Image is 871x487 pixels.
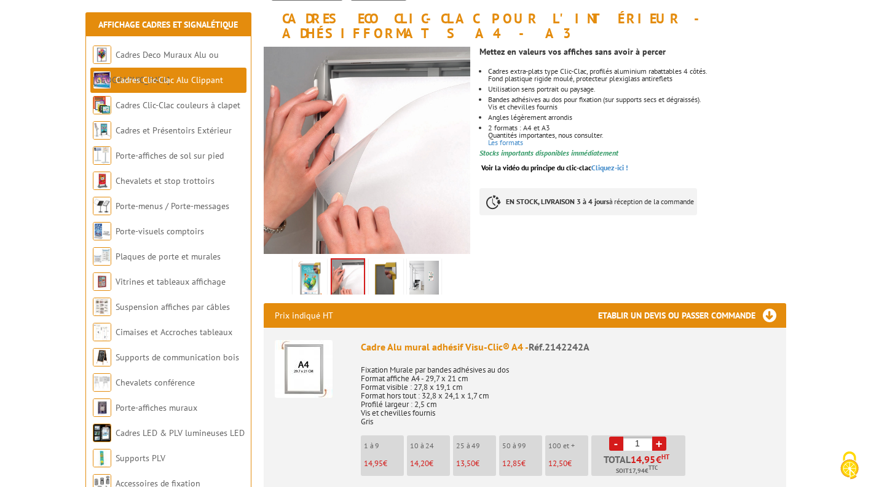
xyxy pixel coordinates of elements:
img: Vitrines et tableaux affichage [93,272,111,291]
button: Cookies (fenêtre modale) [828,445,871,487]
span: 17,94 [629,466,645,476]
img: cadre_clic_clac_214226.jpg [409,261,439,299]
p: € [456,459,496,468]
a: - [609,437,623,451]
img: Porte-affiches muraux [93,398,111,417]
a: Chevalets et stop trottoirs [116,175,215,186]
span: 14,95 [631,454,656,464]
span: 14,95 [364,458,383,469]
span: 12,85 [502,458,521,469]
li: Cadres extra-plats type Clic-Clac, profilés aluminium rabattables 4 côtés. Fond plastique rigide ... [488,68,786,82]
strong: EN STOCK, LIVRAISON 3 à 4 jours [506,197,609,206]
p: € [364,459,404,468]
img: 2142232a_cadre_visu-clic_adhesif_devant_dos.jpg [295,261,325,299]
img: 2142232a_cadre_visu-clic_adhesif_dos2.jpg [371,261,401,299]
img: Cadres Deco Muraux Alu ou Bois [93,46,111,64]
img: cadre_alu_affichage_visu_clic_a6_a5_a4_a3_a2_a1_b2_214226_214225_214224c_214224_214223_214222_214... [264,47,471,254]
a: Voir la vidéo du principe du clic-clacCliquez-ici ! [481,163,628,172]
p: Fixation Murale par bandes adhésives au dos Format affiche A4 - 29,7 x 21 cm Format visible : 27,... [361,357,775,426]
a: Cadres Clic-Clac couleurs à clapet [116,100,240,111]
p: Quantités importantes, nous consulter. [488,132,786,139]
a: Porte-menus / Porte-messages [116,200,229,212]
p: € [548,459,588,468]
img: Cadres Clic-Clac couleurs à clapet [93,96,111,114]
strong: Adhésif [282,25,363,42]
p: 2 formats : A4 et A3 [488,124,786,132]
li: Angles légèrement arrondis [488,114,786,121]
img: cadre_alu_affichage_visu_clic_a6_a5_a4_a3_a2_a1_b2_214226_214225_214224c_214224_214223_214222_214... [332,259,364,298]
span: Réf.2142242A [529,341,589,353]
a: Supports de communication bois [116,352,239,363]
font: Stocks importants disponibles immédiatement [479,148,618,157]
a: Cadres Clic-Clac Alu Clippant [116,74,223,85]
p: € [502,459,542,468]
img: Cookies (fenêtre modale) [834,450,865,481]
span: 12,50 [548,458,567,469]
h3: Etablir un devis ou passer commande [598,303,786,328]
li: Utilisation sens portrait ou paysage. [488,85,786,93]
p: Bandes adhésives au dos pour fixation (sur supports secs et dégraissés). [488,96,786,103]
span: € [656,454,661,464]
a: Porte-visuels comptoirs [116,226,204,237]
sup: HT [661,453,669,461]
p: Prix indiqué HT [275,303,333,328]
img: Cadres et Présentoirs Extérieur [93,121,111,140]
a: Cadres LED & PLV lumineuses LED [116,427,245,438]
a: Vitrines et tableaux affichage [116,276,226,287]
a: Affichage Cadres et Signalétique [98,19,238,30]
span: Soit € [616,466,658,476]
p: 100 et + [548,441,588,450]
a: + [652,437,666,451]
img: Chevalets et stop trottoirs [93,172,111,190]
img: Porte-menus / Porte-messages [93,197,111,215]
p: 10 à 24 [410,441,450,450]
a: Cadres Deco Muraux Alu ou [GEOGRAPHIC_DATA] [93,49,219,85]
span: 14,20 [410,458,429,469]
a: Chevalets conférence [116,377,195,388]
span: 13,50 [456,458,475,469]
a: Cadres et Présentoirs Extérieur [116,125,232,136]
p: 50 à 99 [502,441,542,450]
img: Cadres LED & PLV lumineuses LED [93,424,111,442]
span: Voir la vidéo du principe du clic-clac [481,163,591,172]
sup: TTC [648,464,658,471]
p: à réception de la commande [479,188,697,215]
img: Supports PLV [93,449,111,467]
p: Total [594,454,685,476]
strong: Mettez en valeurs vos affiches sans avoir à percer [479,46,666,57]
a: Porte-affiches muraux [116,402,197,413]
img: Cimaises et Accroches tableaux [93,323,111,341]
a: Porte-affiches de sol sur pied [116,150,224,161]
p: € [410,459,450,468]
img: Supports de communication bois [93,348,111,366]
a: Supports PLV [116,453,165,464]
a: Cimaises et Accroches tableaux [116,327,232,338]
a: Plaques de porte et murales [116,251,221,262]
p: 25 à 49 [456,441,496,450]
p: Vis et chevilles fournis [488,103,786,111]
p: 1 à 9 [364,441,404,450]
img: Porte-visuels comptoirs [93,222,111,240]
img: Chevalets conférence [93,373,111,392]
div: Cadre Alu mural adhésif Visu-Clic® A4 - [361,340,775,354]
a: Suspension affiches par câbles [116,301,230,312]
img: Porte-affiches de sol sur pied [93,146,111,165]
img: Suspension affiches par câbles [93,298,111,316]
a: Les formats [488,138,523,147]
img: Cadre Alu mural adhésif Visu-Clic® A4 [275,340,333,398]
img: Plaques de porte et murales [93,247,111,266]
